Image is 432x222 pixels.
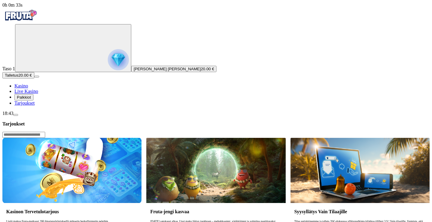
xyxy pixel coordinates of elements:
img: Fruta-jengi kasvaa [146,138,285,203]
button: menu [34,76,39,78]
h3: Fruta-jengi kasvaa [150,209,282,214]
span: user session time [2,2,23,8]
nav: Primary [2,8,430,106]
a: Live Kasino [14,89,38,94]
span: [PERSON_NAME] [PERSON_NAME] [134,67,201,71]
button: menu [13,114,18,116]
span: Talletus [5,73,18,78]
button: [PERSON_NAME] [PERSON_NAME]20.00 € [131,66,216,72]
button: Palkkiot [14,94,33,100]
h3: Kasinon Tervetulotarjous [6,209,138,214]
span: Taso 1 [2,66,15,71]
h3: Tarjoukset [2,121,430,127]
span: 20.00 € [201,67,214,71]
span: Palkkiot [17,95,31,100]
a: Tarjoukset [14,100,35,106]
button: Talletusplus icon20.00 € [2,72,34,78]
span: 18:43 [2,111,13,116]
img: reward progress [108,49,129,70]
a: Kasino [14,83,28,88]
button: reward progress [15,24,131,72]
input: Search [2,132,45,138]
img: Fruta [2,8,39,23]
span: 20.00 € [18,73,32,78]
nav: Main menu [2,83,430,106]
h3: Syysyllätys Vain Tilaajille [294,209,426,214]
a: Fruta [2,19,39,24]
img: Kasinon Tervetulotarjous [2,138,141,203]
img: Syysyllätys Vain Tilaajille [291,138,430,203]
